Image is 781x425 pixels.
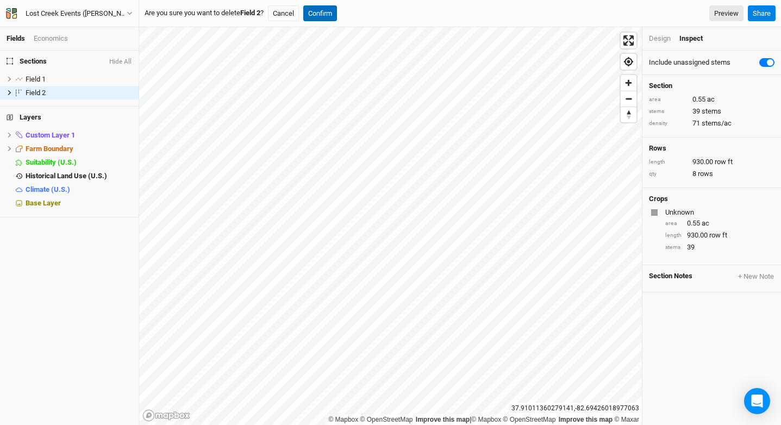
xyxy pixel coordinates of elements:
div: Lost Creek Events ([PERSON_NAME]) [26,8,127,19]
a: Preview [709,5,743,22]
span: Field 1 [26,75,46,83]
div: qty [649,170,687,178]
div: 39 [665,242,774,252]
button: Zoom in [621,75,636,91]
span: Field 2 [26,89,46,97]
div: area [649,96,687,104]
a: Mapbox [471,416,501,423]
div: Climate (U.S.) [26,185,132,194]
div: area [665,220,682,228]
button: Confirm [303,5,337,22]
button: Find my location [621,54,636,70]
span: Historical Land Use (U.S.) [26,172,107,180]
a: Improve this map [559,416,613,423]
div: Field 1 [26,75,132,84]
span: Suitability (U.S.) [26,158,77,166]
div: density [649,120,687,128]
button: Lost Creek Events ([PERSON_NAME]) [5,8,133,20]
button: Cancel [268,5,299,22]
div: 0.55 [649,95,774,104]
div: Base Layer [26,199,132,208]
a: OpenStreetMap [503,416,556,423]
h4: Section [649,82,774,90]
div: Unknown [665,208,772,217]
a: Mapbox logo [142,409,190,422]
span: Farm Boundary [26,145,73,153]
span: ac [702,218,709,228]
span: ac [707,95,715,104]
span: Section Notes [649,272,692,282]
div: Open Intercom Messenger [744,388,770,414]
div: Design [649,34,671,43]
div: length [649,158,687,166]
div: 39 [649,107,774,116]
div: Farm Boundary [26,145,132,153]
span: Are you sure you want to delete ? [145,8,264,18]
span: Sections [7,57,47,66]
button: Enter fullscreen [621,33,636,48]
b: Field 2 [240,9,260,17]
div: 930.00 [665,230,774,240]
span: rows [698,169,713,179]
div: 71 [649,118,774,128]
button: + New Note [738,272,774,282]
div: stems [665,243,682,252]
a: Improve this map [416,416,470,423]
div: | [328,414,639,425]
a: OpenStreetMap [360,416,413,423]
div: Historical Land Use (U.S.) [26,172,132,180]
h4: Rows [649,144,774,153]
button: Reset bearing to north [621,107,636,122]
div: 37.91011360279141 , -82.69426018977063 [509,403,642,414]
div: 8 [649,169,774,179]
span: stems [702,107,721,116]
canvas: Map [139,27,642,425]
button: Hide All [109,58,132,66]
button: Zoom out [621,91,636,107]
span: row ft [709,230,727,240]
div: length [665,232,682,240]
div: Inspect [679,34,718,43]
div: Lost Creek Events (Jodi Short) [26,8,127,19]
label: Include unassigned stems [649,58,730,67]
a: Maxar [614,416,639,423]
span: Climate (U.S.) [26,185,70,193]
span: stems/ac [702,118,732,128]
a: Fields [7,34,25,42]
div: Field 2 [26,89,132,97]
div: stems [649,108,687,116]
h4: Crops [649,195,668,203]
a: Mapbox [328,416,358,423]
button: Share [748,5,776,22]
div: Economics [34,34,68,43]
div: Suitability (U.S.) [26,158,132,167]
span: Custom Layer 1 [26,131,75,139]
span: Base Layer [26,199,61,207]
div: 0.55 [665,218,774,228]
div: Custom Layer 1 [26,131,132,140]
div: 930.00 [649,157,774,167]
span: row ft [715,157,733,167]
